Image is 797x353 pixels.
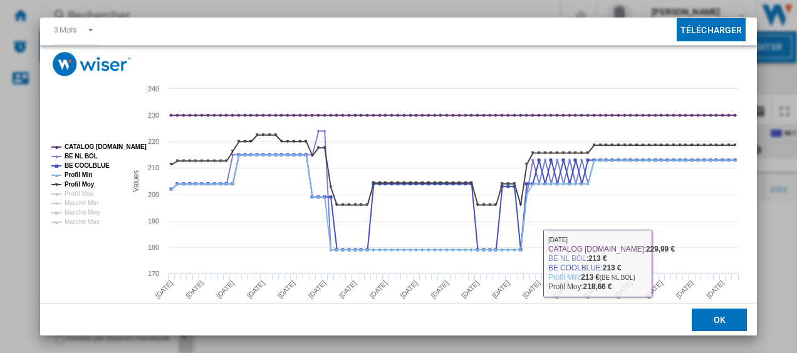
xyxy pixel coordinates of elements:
[148,217,159,225] tspan: 190
[306,279,327,300] tspan: [DATE]
[692,309,747,331] button: OK
[643,279,664,300] tspan: [DATE]
[148,164,159,171] tspan: 210
[613,279,633,300] tspan: [DATE]
[65,153,98,160] tspan: BE NL BOL
[460,279,481,300] tspan: [DATE]
[429,279,450,300] tspan: [DATE]
[368,279,388,300] tspan: [DATE]
[246,279,266,300] tspan: [DATE]
[551,279,572,300] tspan: [DATE]
[65,218,100,225] tspan: Marché Max
[148,191,159,198] tspan: 200
[65,143,147,150] tspan: CATALOG [DOMAIN_NAME]
[131,170,140,192] tspan: Values
[276,279,296,300] tspan: [DATE]
[215,279,236,300] tspan: [DATE]
[148,270,159,277] tspan: 170
[40,18,758,335] md-dialog: Product popup
[705,279,726,300] tspan: [DATE]
[65,190,94,197] tspan: Profil Max
[154,279,174,300] tspan: [DATE]
[65,209,100,216] tspan: Marché Moy
[65,171,93,178] tspan: Profil Min
[148,243,159,251] tspan: 180
[491,279,511,300] tspan: [DATE]
[399,279,419,300] tspan: [DATE]
[53,52,131,76] img: logo_wiser_300x94.png
[521,279,541,300] tspan: [DATE]
[65,181,95,188] tspan: Profil Moy
[148,138,159,145] tspan: 220
[674,279,695,300] tspan: [DATE]
[148,85,159,93] tspan: 240
[337,279,358,300] tspan: [DATE]
[582,279,603,300] tspan: [DATE]
[65,200,98,207] tspan: Marché Min
[184,279,205,300] tspan: [DATE]
[54,25,77,34] div: 3 Mois
[677,18,746,41] button: Télécharger
[148,111,159,119] tspan: 230
[65,162,110,169] tspan: BE COOLBLUE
